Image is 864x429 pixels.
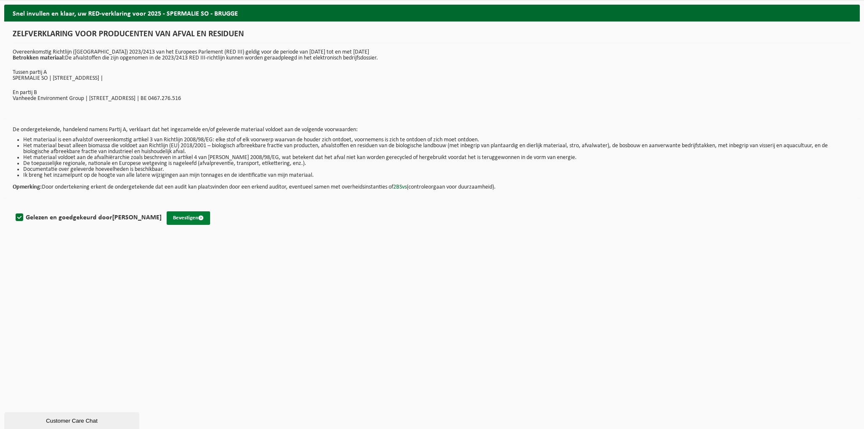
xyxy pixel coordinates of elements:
strong: Betrokken materiaal: [13,55,65,61]
li: Het materiaal bevat alleen biomassa die voldoet aan Richtlijn (EU) 2018/2001 – biologisch afbreek... [23,143,851,155]
li: Het materiaal voldoet aan de afvalhiërarchie zoals beschreven in artikel 4 van [PERSON_NAME] 2008... [23,155,851,161]
button: Bevestigen [167,211,210,225]
p: Tussen partij A [13,70,851,76]
iframe: chat widget [4,410,141,429]
li: Ik breng het inzamelpunt op de hoogte van alle latere wijzigingen aan mijn tonnages en de identif... [23,173,851,178]
li: De toepasselijke regionale, nationale en Europese wetgeving is nageleefd (afvalpreventie, transpo... [23,161,851,167]
label: Gelezen en goedgekeurd door [14,211,162,224]
p: Overeenkomstig Richtlijn ([GEOGRAPHIC_DATA]) 2023/2413 van het Europees Parlement (RED III) geldi... [13,49,851,61]
h1: ZELFVERKLARING VOOR PRODUCENTEN VAN AFVAL EN RESIDUEN [13,30,851,43]
p: Door ondertekening erkent de ondergetekende dat een audit kan plaatsvinden door een erkend audito... [13,178,851,190]
h2: Snel invullen en klaar, uw RED-verklaring voor 2025 - SPERMALIE SO - BRUGGE [4,5,860,21]
li: Documentatie over geleverde hoeveelheden is beschikbaar. [23,167,851,173]
li: Het materiaal is een afvalstof overeenkomstig artikel 3 van Richtlijn 2008/98/EG: elke stof of el... [23,137,851,143]
strong: Opmerking: [13,184,42,190]
p: De ondergetekende, handelend namens Partij A, verklaart dat het ingezamelde en/of geleverde mater... [13,127,851,133]
a: 2BSvs [393,184,407,190]
p: En partij B [13,90,851,96]
p: Vanheede Environment Group | [STREET_ADDRESS] | BE 0467.276.516 [13,96,851,102]
p: SPERMALIE SO | [STREET_ADDRESS] | [13,76,851,81]
strong: [PERSON_NAME] [112,214,162,221]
